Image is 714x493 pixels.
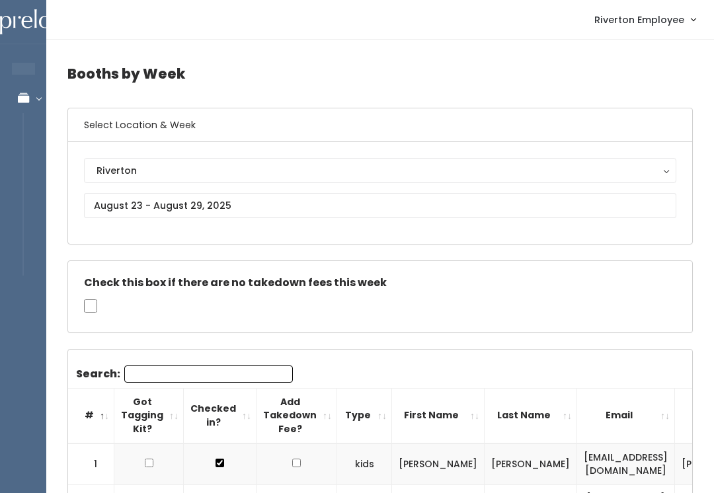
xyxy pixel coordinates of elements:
[67,56,693,92] h4: Booths by Week
[337,388,392,443] th: Type: activate to sort column ascending
[84,193,676,218] input: August 23 - August 29, 2025
[84,158,676,183] button: Riverton
[337,443,392,485] td: kids
[76,365,293,383] label: Search:
[184,388,257,443] th: Checked in?: activate to sort column ascending
[68,388,114,443] th: #: activate to sort column descending
[84,277,676,289] h5: Check this box if there are no takedown fees this week
[392,388,485,443] th: First Name: activate to sort column ascending
[485,388,577,443] th: Last Name: activate to sort column ascending
[392,443,485,485] td: [PERSON_NAME]
[68,443,114,485] td: 1
[594,13,684,27] span: Riverton Employee
[97,163,664,178] div: Riverton
[577,388,675,443] th: Email: activate to sort column ascending
[577,443,675,485] td: [EMAIL_ADDRESS][DOMAIN_NAME]
[68,108,692,142] h6: Select Location & Week
[581,5,709,34] a: Riverton Employee
[485,443,577,485] td: [PERSON_NAME]
[124,365,293,383] input: Search:
[114,388,184,443] th: Got Tagging Kit?: activate to sort column ascending
[257,388,337,443] th: Add Takedown Fee?: activate to sort column ascending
